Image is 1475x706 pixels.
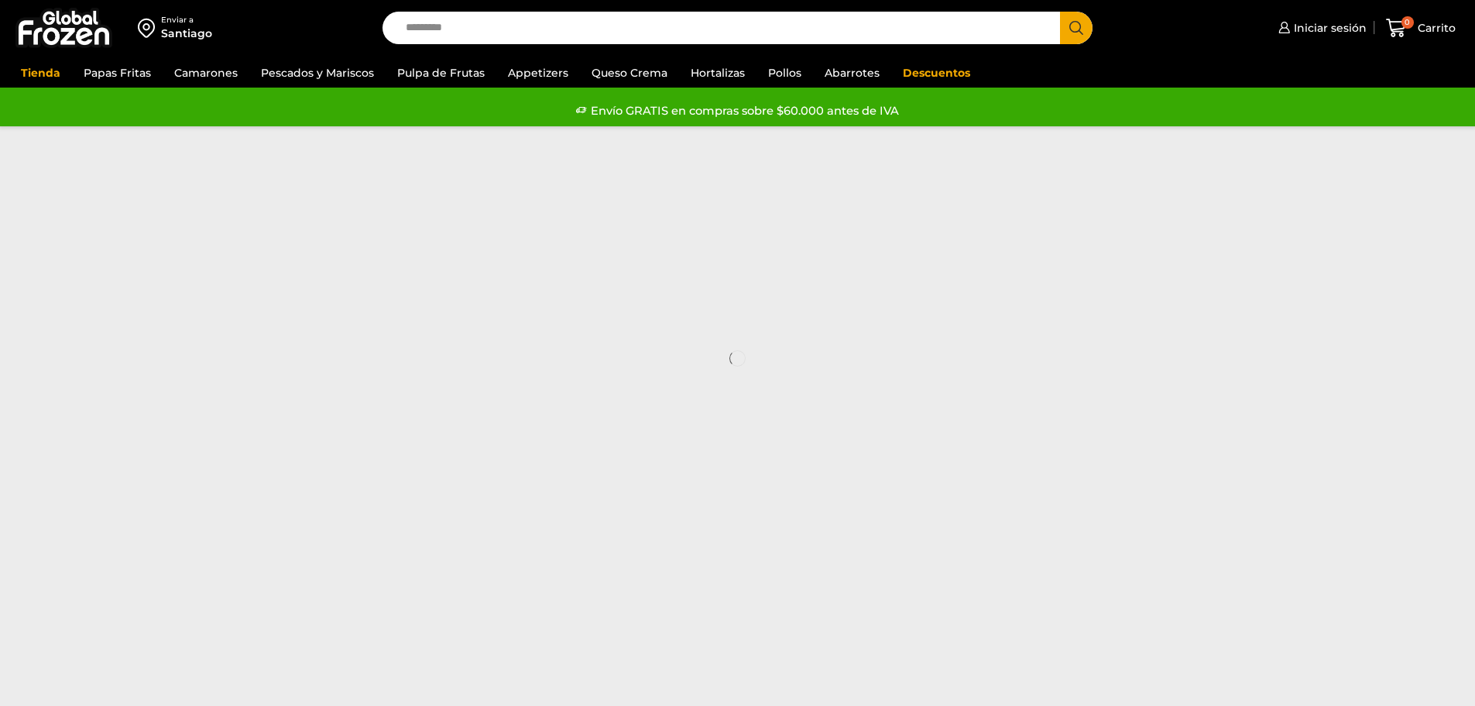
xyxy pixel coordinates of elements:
a: Descuentos [895,58,978,88]
a: Hortalizas [683,58,753,88]
a: Iniciar sesión [1274,12,1367,43]
a: Queso Crema [584,58,675,88]
span: Iniciar sesión [1290,20,1367,36]
a: Abarrotes [817,58,887,88]
a: Camarones [166,58,245,88]
img: address-field-icon.svg [138,15,161,41]
a: 0 Carrito [1382,10,1460,46]
a: Tienda [13,58,68,88]
button: Search button [1060,12,1093,44]
div: Enviar a [161,15,212,26]
a: Pollos [760,58,809,88]
a: Pescados y Mariscos [253,58,382,88]
span: 0 [1401,16,1414,29]
a: Pulpa de Frutas [389,58,492,88]
span: Carrito [1414,20,1456,36]
div: Santiago [161,26,212,41]
a: Appetizers [500,58,576,88]
a: Papas Fritas [76,58,159,88]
